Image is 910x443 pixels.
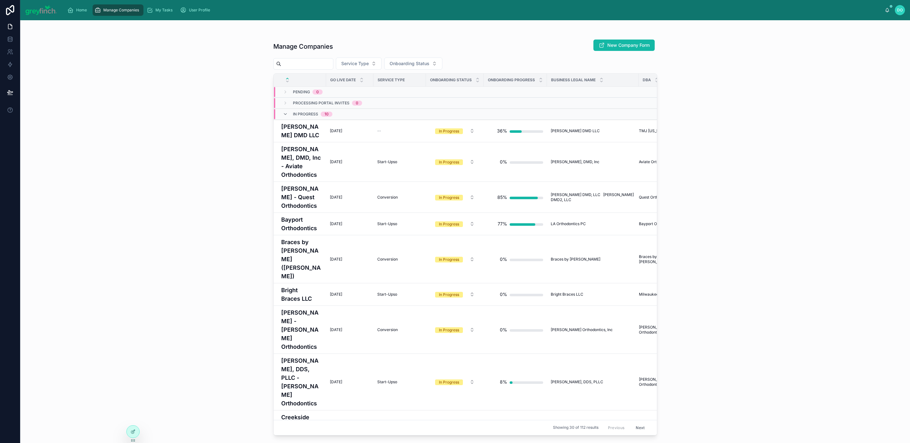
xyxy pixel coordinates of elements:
div: 0% [500,156,507,168]
div: 0% [500,323,507,336]
button: Select Button [430,192,480,203]
div: In Progress [439,379,459,385]
span: Manage Companies [103,8,139,13]
a: Bayport Orthodontics [639,221,683,226]
a: -- [377,128,422,133]
div: 0 [316,89,319,95]
a: 85% [488,191,543,204]
span: Pending [293,89,310,95]
span: [PERSON_NAME] Orthodontics, Inc [551,327,613,332]
a: Select Button [430,288,480,300]
span: Braces by [PERSON_NAME] [639,254,683,264]
a: Home [65,4,91,16]
a: [PERSON_NAME] DMD LLC [551,128,635,133]
span: TMJ [US_STATE] [639,128,669,133]
a: 0% [488,253,543,266]
a: [DATE] [330,379,370,385]
span: User Profile [189,8,210,13]
a: [PERSON_NAME] Orthodontics [639,377,683,387]
a: [DATE] [330,257,370,262]
span: New Company Form [607,42,650,48]
a: [PERSON_NAME], DDS, PLLC - [PERSON_NAME] Orthodontics [281,356,322,408]
a: Conversion [377,257,422,262]
a: Start-Upso [377,159,422,164]
a: [PERSON_NAME] Orthodontics [639,325,683,335]
span: Service Type [378,77,405,83]
a: 0% [488,323,543,336]
span: Home [76,8,87,13]
a: [PERSON_NAME], DMD, Inc [551,159,635,164]
a: Select Button [430,218,480,230]
a: Start-Upso [377,379,422,385]
a: 0% [488,288,543,301]
span: My Tasks [155,8,173,13]
span: Onboarding Status [430,77,472,83]
a: [DATE] [330,195,370,200]
a: Braces by [PERSON_NAME] ([PERSON_NAME]) [281,238,322,280]
div: 85% [497,191,507,204]
a: Conversion [377,195,422,200]
button: New Company Form [593,40,655,51]
h4: [PERSON_NAME] DMD LLC [281,122,322,139]
a: 0% [488,156,543,168]
div: In Progress [439,195,459,200]
div: 10 [325,112,329,117]
span: Braces by [PERSON_NAME] [551,257,600,262]
a: Bayport Orthodontics [281,215,322,232]
button: Select Button [430,376,480,388]
span: Conversion [377,327,398,332]
span: [PERSON_NAME], DMD, Inc [551,159,599,164]
a: Manage Companies [93,4,143,16]
div: In Progress [439,292,459,298]
button: Next [631,423,649,433]
div: In Progress [439,327,459,333]
a: [DATE] [330,128,370,133]
span: [DATE] [330,257,342,262]
button: Select Button [430,218,480,230]
a: Select Button [430,324,480,336]
a: LA Orthodontics PC [551,221,635,226]
span: DO [897,8,903,13]
a: [DATE] [330,159,370,164]
a: [PERSON_NAME] Orthodontics, Inc [551,327,635,332]
a: Milwaukee Orthodontics [639,292,683,297]
div: 77% [498,218,507,230]
span: Onboarding Progress [488,77,535,83]
a: Braces by [PERSON_NAME] [551,257,635,262]
img: App logo [25,5,57,15]
a: Aviate Orthodontics [639,159,683,164]
div: 36% [497,125,507,137]
a: 8% [488,376,543,388]
a: Select Button [430,376,480,388]
a: [PERSON_NAME], DDS, PLLC [551,379,635,385]
span: Start-Upso [377,159,397,164]
a: Bright Braces LLC [281,286,322,303]
a: [PERSON_NAME] DMD, LLC [PERSON_NAME] DMD2, LLC [551,192,635,202]
span: Milwaukee Orthodontics [639,292,682,297]
span: Bayport Orthodontics [639,221,677,226]
button: Select Button [336,58,382,70]
span: [DATE] [330,292,342,297]
a: 77% [488,218,543,230]
button: Select Button [384,58,442,70]
span: [DATE] [330,195,342,200]
a: TMJ [US_STATE] [639,128,683,133]
button: Select Button [430,125,480,137]
span: [PERSON_NAME], DDS, PLLC [551,379,603,385]
div: In Progress [439,221,459,227]
span: Conversion [377,195,398,200]
button: Select Button [430,254,480,265]
span: -- [377,128,381,133]
span: [DATE] [330,159,342,164]
a: [PERSON_NAME] - Quest Orthodontics [281,184,322,210]
button: Select Button [430,156,480,168]
a: [PERSON_NAME] - [PERSON_NAME] Orthodontics [281,308,322,351]
span: Business Legal Name [551,77,596,83]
